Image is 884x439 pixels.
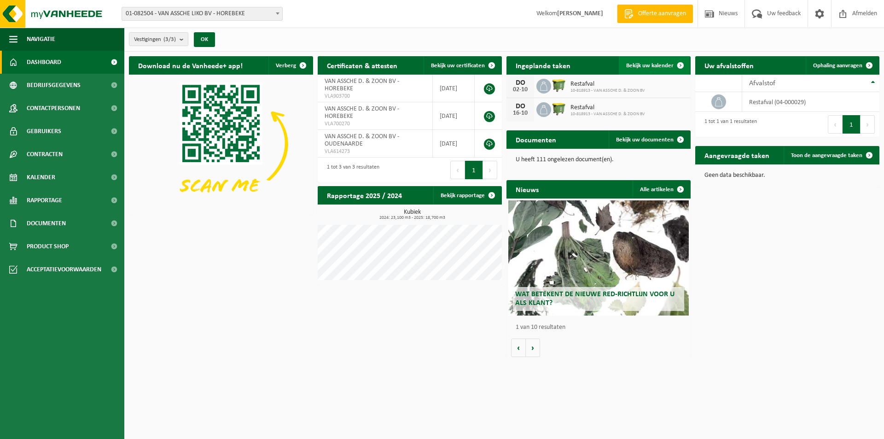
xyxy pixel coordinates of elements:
span: Bekijk uw certificaten [431,63,485,69]
span: Acceptatievoorwaarden [27,258,101,281]
span: Restafval [570,104,645,111]
a: Bekijk uw kalender [619,56,690,75]
span: Gebruikers [27,120,61,143]
h2: Download nu de Vanheede+ app! [129,56,252,74]
count: (3/3) [163,36,176,42]
span: 10-818913 - VAN ASSCHE D. & ZOON BV [570,111,645,117]
span: Dashboard [27,51,61,74]
h3: Kubiek [322,209,502,220]
span: Contracten [27,143,63,166]
div: DO [511,79,529,87]
div: 1 tot 3 van 3 resultaten [322,160,379,180]
h2: Documenten [506,130,565,148]
td: restafval (04-000029) [742,92,879,112]
span: VAN ASSCHE D. & ZOON BV - HOREBEKE [325,105,399,120]
span: VLA700270 [325,120,425,128]
span: VAN ASSCHE D. & ZOON BV - OUDENAARDE [325,133,399,147]
a: Bekijk uw certificaten [424,56,501,75]
h2: Nieuws [506,180,548,198]
a: Bekijk uw documenten [609,130,690,149]
span: VLA614273 [325,148,425,155]
span: Offerte aanvragen [636,9,688,18]
div: 1 tot 1 van 1 resultaten [700,114,757,135]
img: WB-1100-HPE-GN-50 [551,77,567,93]
button: Vorige [511,339,526,357]
span: Product Shop [27,235,69,258]
h2: Aangevraagde taken [695,146,779,164]
a: Ophaling aanvragen [806,56,878,75]
a: Offerte aanvragen [617,5,693,23]
span: Vestigingen [134,33,176,47]
span: 2024: 23,100 m3 - 2025: 18,700 m3 [322,216,502,220]
button: Previous [828,115,843,134]
p: 1 van 10 resultaten [516,324,686,331]
span: Documenten [27,212,66,235]
span: Afvalstof [749,80,775,87]
button: 1 [465,161,483,179]
span: Verberg [276,63,296,69]
img: WB-1100-HPE-GN-50 [551,101,567,117]
button: Previous [450,161,465,179]
p: Geen data beschikbaar. [704,172,870,179]
span: Ophaling aanvragen [813,63,862,69]
td: [DATE] [433,102,475,130]
button: Next [861,115,875,134]
span: Contactpersonen [27,97,80,120]
span: VLA903700 [325,93,425,100]
div: 16-10 [511,110,529,117]
td: [DATE] [433,75,475,102]
h2: Rapportage 2025 / 2024 [318,186,411,204]
span: 01-082504 - VAN ASSCHE LIKO BV - HOREBEKE [122,7,282,20]
span: Wat betekent de nieuwe RED-richtlijn voor u als klant? [515,291,675,307]
img: Download de VHEPlus App [129,75,313,213]
span: Toon de aangevraagde taken [791,152,862,158]
span: 10-818913 - VAN ASSCHE D. & ZOON BV [570,88,645,94]
strong: [PERSON_NAME] [557,10,603,17]
button: Verberg [268,56,312,75]
td: [DATE] [433,130,475,158]
span: Navigatie [27,28,55,51]
h2: Certificaten & attesten [318,56,407,74]
span: Bedrijfsgegevens [27,74,81,97]
span: Kalender [27,166,55,189]
a: Wat betekent de nieuwe RED-richtlijn voor u als klant? [508,200,689,316]
button: Volgende [526,339,540,357]
a: Bekijk rapportage [433,186,501,205]
a: Toon de aangevraagde taken [784,146,878,164]
span: VAN ASSCHE D. & ZOON BV - HOREBEKE [325,78,399,92]
h2: Uw afvalstoffen [695,56,763,74]
h2: Ingeplande taken [506,56,580,74]
span: Rapportage [27,189,62,212]
span: Bekijk uw kalender [626,63,674,69]
button: 1 [843,115,861,134]
span: Bekijk uw documenten [616,137,674,143]
a: Alle artikelen [633,180,690,199]
div: 02-10 [511,87,529,93]
div: DO [511,103,529,110]
span: 01-082504 - VAN ASSCHE LIKO BV - HOREBEKE [122,7,283,21]
span: Restafval [570,81,645,88]
button: OK [194,32,215,47]
button: Vestigingen(3/3) [129,32,188,46]
p: U heeft 111 ongelezen document(en). [516,157,681,163]
button: Next [483,161,497,179]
